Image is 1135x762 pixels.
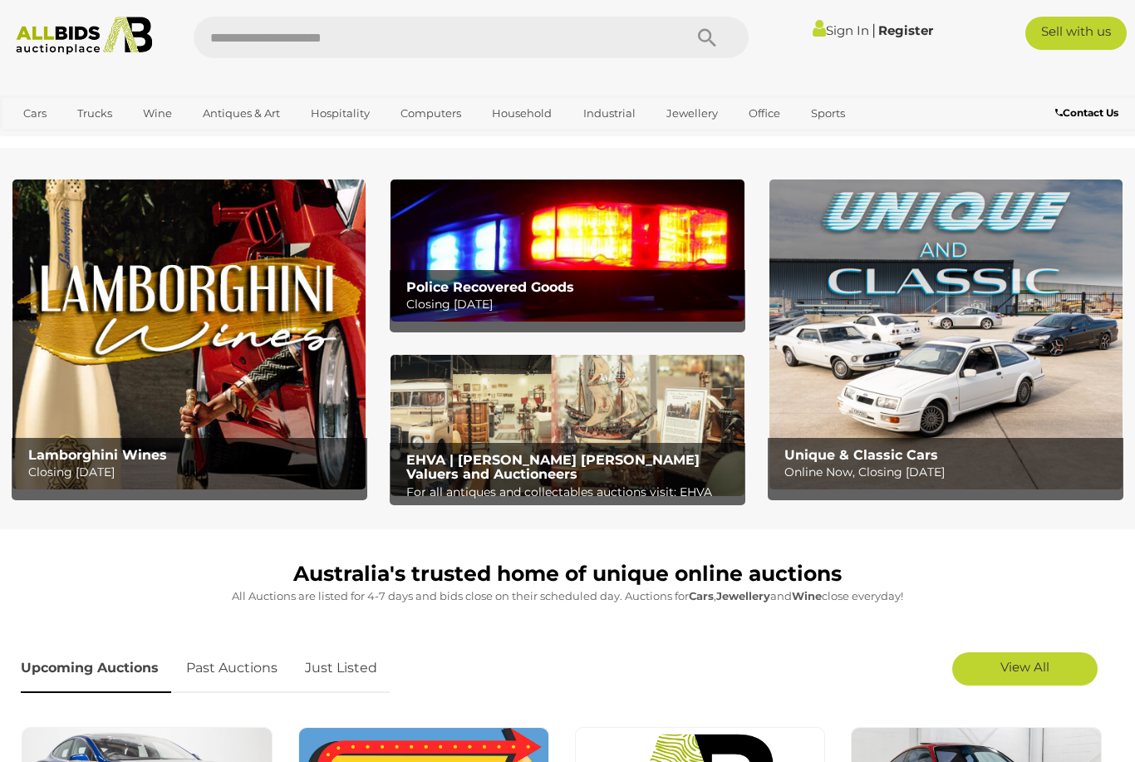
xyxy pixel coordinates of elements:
img: EHVA | Evans Hastings Valuers and Auctioneers [391,355,744,496]
strong: Jewellery [716,589,770,602]
a: Computers [390,100,472,127]
p: For all antiques and collectables auctions visit: EHVA [406,482,737,503]
img: Lamborghini Wines [12,179,366,489]
a: EHVA | Evans Hastings Valuers and Auctioneers EHVA | [PERSON_NAME] [PERSON_NAME] Valuers and Auct... [391,355,744,496]
a: Sign In [813,22,869,38]
a: [GEOGRAPHIC_DATA] [12,127,152,155]
a: Contact Us [1055,104,1123,122]
b: Unique & Classic Cars [784,447,938,463]
strong: Wine [792,589,822,602]
a: Wine [132,100,183,127]
a: Trucks [66,100,123,127]
p: Closing [DATE] [28,462,359,483]
p: Online Now, Closing [DATE] [784,462,1115,483]
p: Closing [DATE] [406,294,737,315]
img: Allbids.com.au [8,17,160,55]
a: Industrial [572,100,646,127]
a: Cars [12,100,57,127]
img: Police Recovered Goods [391,179,744,321]
strong: Cars [689,589,714,602]
a: Upcoming Auctions [21,644,171,693]
a: Lamborghini Wines Lamborghini Wines Closing [DATE] [12,179,366,489]
a: Sports [800,100,856,127]
a: Police Recovered Goods Police Recovered Goods Closing [DATE] [391,179,744,321]
a: Unique & Classic Cars Unique & Classic Cars Online Now, Closing [DATE] [769,179,1123,489]
b: Contact Us [1055,106,1118,119]
a: Office [738,100,791,127]
a: Hospitality [300,100,381,127]
span: | [872,21,876,39]
button: Search [666,17,749,58]
img: Unique & Classic Cars [769,179,1123,489]
a: View All [952,652,1098,686]
span: View All [1000,659,1049,675]
b: EHVA | [PERSON_NAME] [PERSON_NAME] Valuers and Auctioneers [406,452,700,483]
a: Past Auctions [174,644,290,693]
b: Lamborghini Wines [28,447,167,463]
a: Household [481,100,563,127]
p: All Auctions are listed for 4-7 days and bids close on their scheduled day. Auctions for , and cl... [21,587,1114,606]
a: Sell with us [1025,17,1127,50]
a: Just Listed [292,644,390,693]
a: Jewellery [656,100,729,127]
a: Antiques & Art [192,100,291,127]
a: Register [878,22,933,38]
b: Police Recovered Goods [406,279,574,295]
h1: Australia's trusted home of unique online auctions [21,563,1114,586]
